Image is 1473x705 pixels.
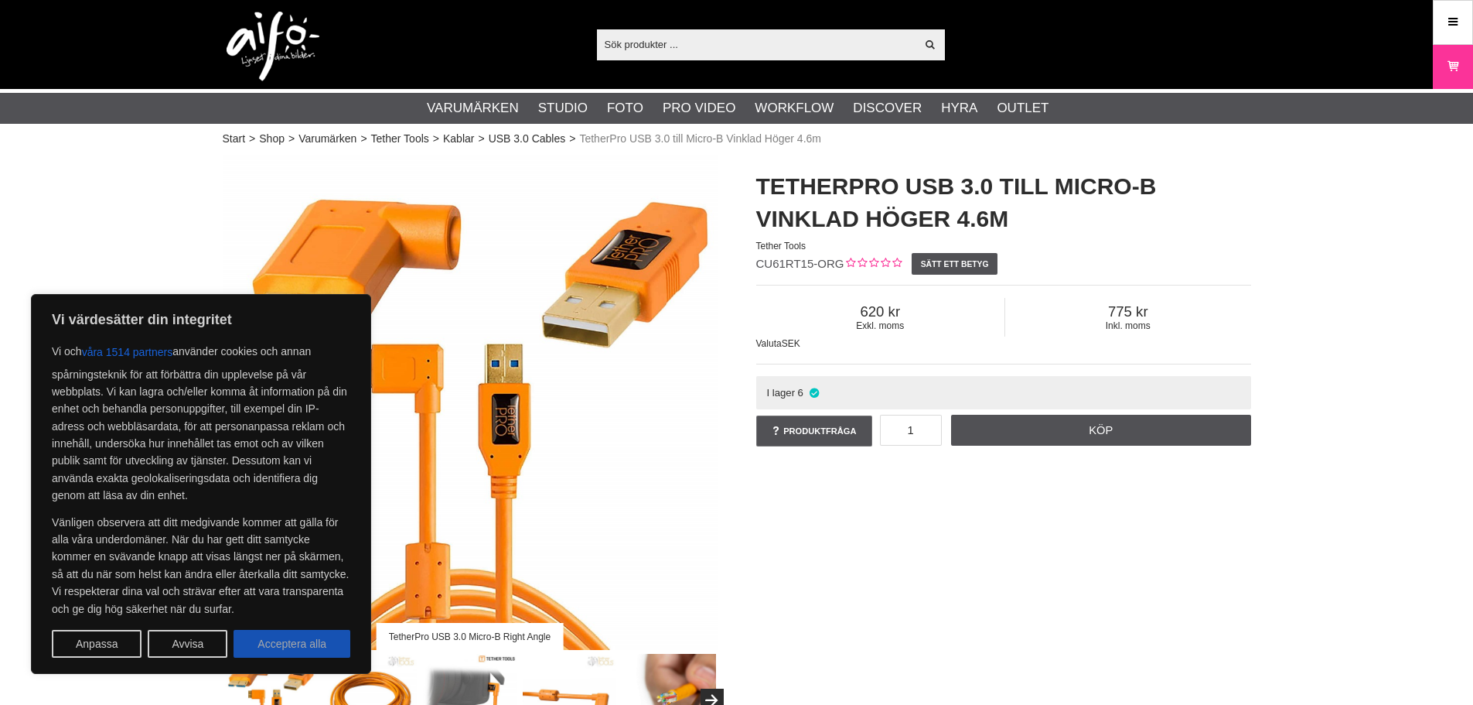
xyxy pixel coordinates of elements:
[756,320,1005,331] span: Exkl. moms
[756,257,844,270] span: CU61RT15-ORG
[766,387,795,399] span: I lager
[82,338,173,366] button: våra 1514 partners
[52,338,350,505] p: Vi och använder cookies och annan spårningsteknik för att förbättra din upplevelse på vår webbpla...
[288,131,295,147] span: >
[52,310,350,329] p: Vi värdesätter din integritet
[259,131,285,147] a: Shop
[427,98,519,118] a: Varumärken
[538,98,588,118] a: Studio
[1005,320,1251,331] span: Inkl. moms
[52,514,350,618] p: Vänligen observera att ditt medgivande kommer att gälla för alla våra underdomäner. När du har ge...
[756,303,1005,320] span: 620
[756,170,1251,235] h1: TetherPro USB 3.0 till Micro-B Vinklad Höger 4.6m
[376,623,564,650] div: TetherPro USB 3.0 Micro-B Right Angle
[52,630,142,658] button: Anpassa
[227,12,319,81] img: logo.png
[579,131,821,147] span: TetherPro USB 3.0 till Micro-B Vinklad Höger 4.6m
[298,131,356,147] a: Varumärken
[234,630,350,658] button: Acceptera alla
[223,131,246,147] a: Start
[478,131,484,147] span: >
[951,415,1251,446] a: Köp
[997,98,1048,118] a: Outlet
[663,98,735,118] a: Pro Video
[782,338,800,349] span: SEK
[443,131,474,147] a: Kablar
[607,98,643,118] a: Foto
[223,155,718,650] img: TetherPro USB 3.0 Micro-B Right Angle
[249,131,255,147] span: >
[755,98,834,118] a: Workflow
[912,253,997,275] a: Sätt ett betyg
[489,131,566,147] a: USB 3.0 Cables
[756,241,806,252] span: Tether Tools
[433,131,439,147] span: >
[569,131,575,147] span: >
[807,387,820,399] i: I lager
[1005,303,1251,320] span: 775
[941,98,977,118] a: Hyra
[31,294,371,674] div: Vi värdesätter din integritet
[371,131,429,147] a: Tether Tools
[798,387,803,399] span: 6
[844,256,902,272] div: Kundbetyg: 0
[756,338,782,349] span: Valuta
[597,33,916,56] input: Sök produkter ...
[756,416,872,447] a: Produktfråga
[148,630,227,658] button: Avvisa
[853,98,922,118] a: Discover
[360,131,367,147] span: >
